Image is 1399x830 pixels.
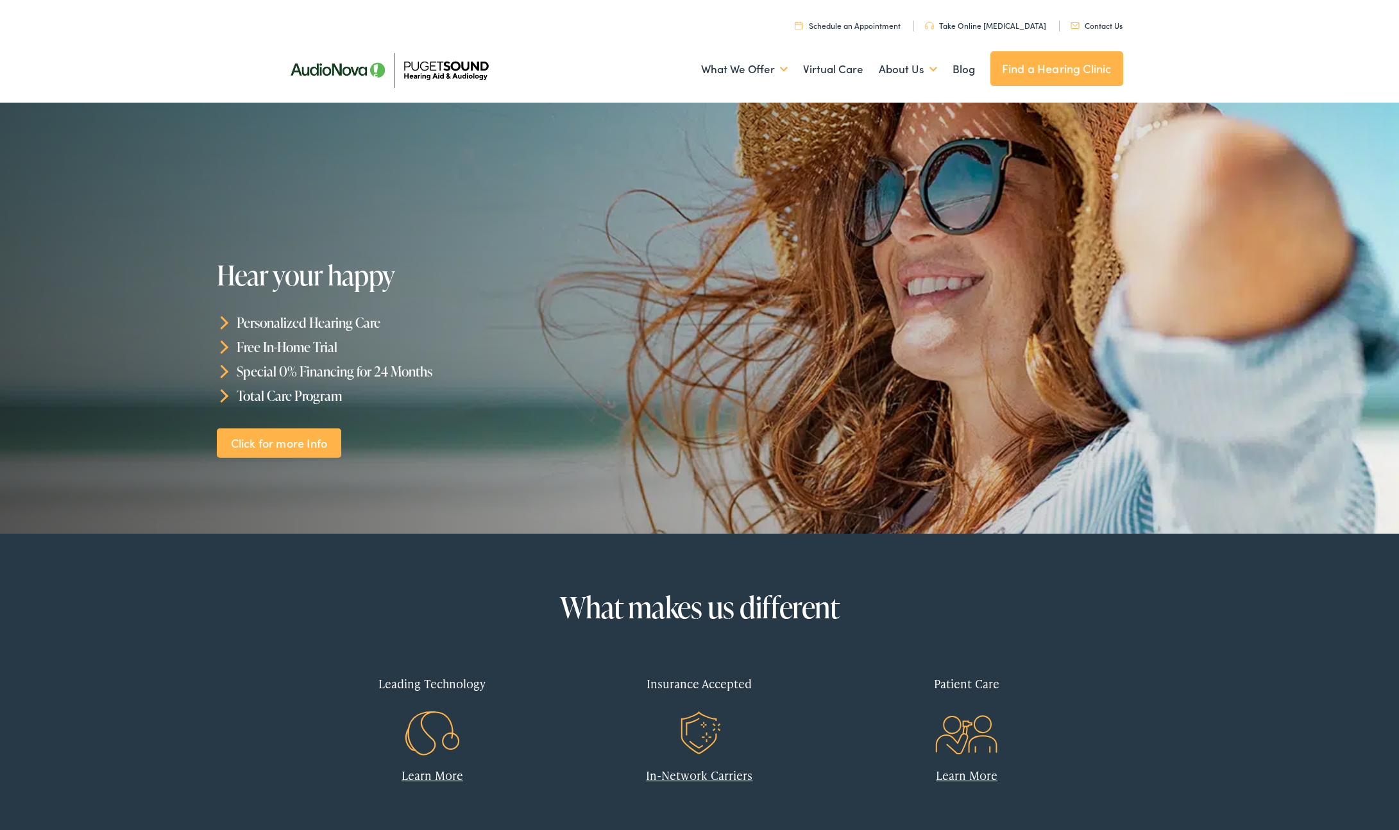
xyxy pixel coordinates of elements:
a: Patient Care [843,665,1091,741]
li: Personalized Hearing Care [217,310,706,335]
a: Leading Technology [309,665,557,741]
a: What We Offer [701,46,788,93]
a: In-Network Carriers [646,767,752,783]
a: Insurance Accepted [575,665,824,741]
div: Insurance Accepted [575,665,824,702]
a: Find a Hearing Clinic [990,51,1123,86]
a: Blog [953,46,975,93]
li: Free In-Home Trial [217,335,706,359]
a: Learn More [936,767,997,783]
li: Total Care Program [217,383,706,407]
a: Click for more Info [217,428,341,458]
a: Contact Us [1071,20,1123,31]
img: utility icon [925,22,934,30]
a: Learn More [402,767,463,783]
a: Take Online [MEDICAL_DATA] [925,20,1046,31]
a: About Us [879,46,937,93]
div: Patient Care [843,665,1091,702]
h2: What makes us different [309,591,1091,623]
img: utility icon [1071,22,1080,29]
a: Virtual Care [803,46,863,93]
li: Special 0% Financing for 24 Months [217,359,706,384]
img: utility icon [795,21,802,30]
div: Leading Technology [309,665,557,702]
h1: Hear your happy [217,260,607,290]
a: Schedule an Appointment [795,20,901,31]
